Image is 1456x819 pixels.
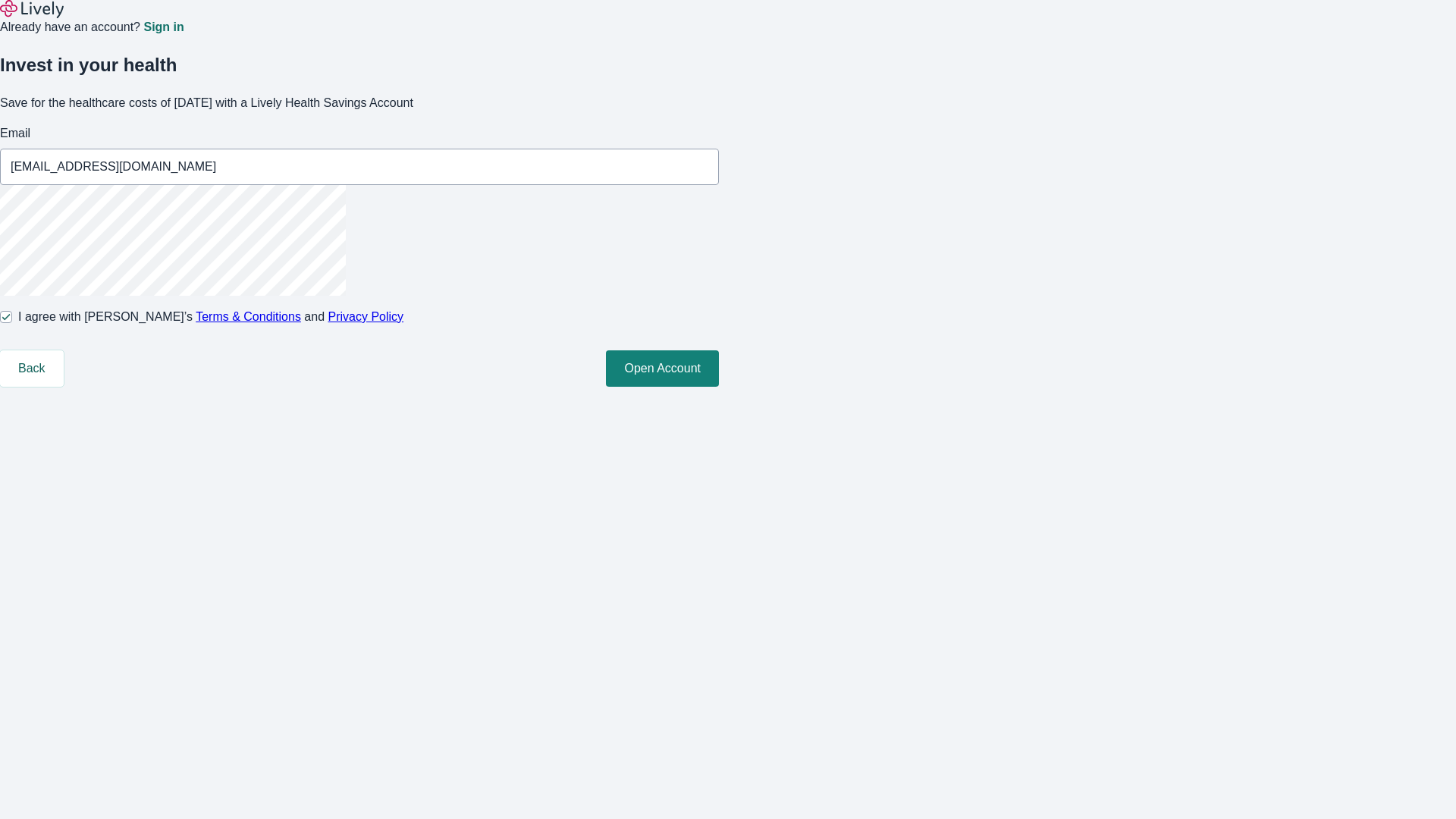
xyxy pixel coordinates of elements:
[143,21,184,33] a: Sign in
[18,308,403,326] span: I agree with [PERSON_NAME]’s and
[328,310,404,323] a: Privacy Policy
[196,310,301,323] a: Terms & Conditions
[606,350,719,387] button: Open Account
